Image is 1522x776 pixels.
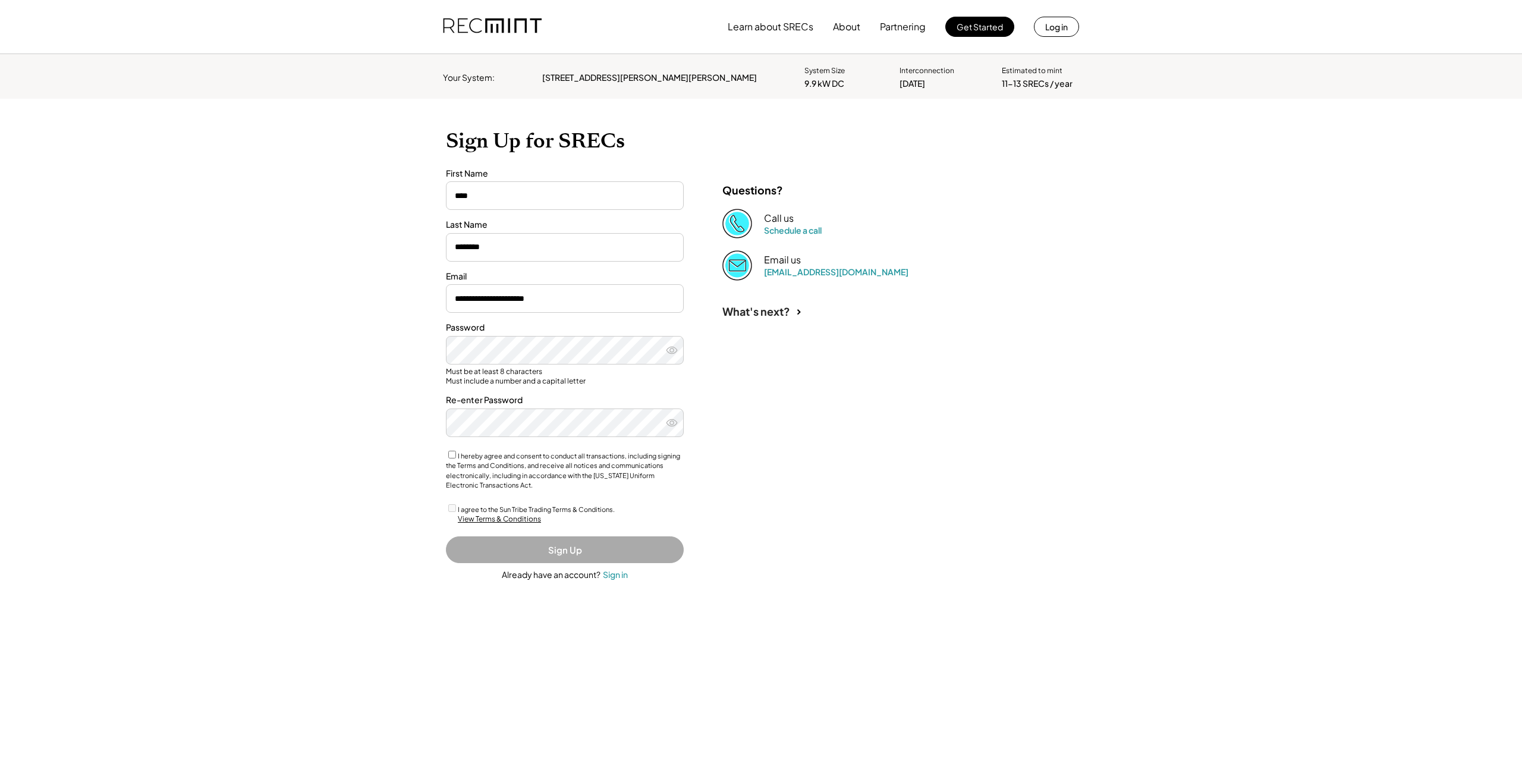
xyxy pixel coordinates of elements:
[764,212,794,225] div: Call us
[446,367,684,385] div: Must be at least 8 characters Must include a number and a capital letter
[945,17,1014,37] button: Get Started
[446,452,680,489] label: I hereby agree and consent to conduct all transactions, including signing the Terms and Condition...
[603,569,628,580] div: Sign in
[1002,66,1062,76] div: Estimated to mint
[446,536,684,563] button: Sign Up
[804,78,844,90] div: 9.9 kW DC
[446,168,684,180] div: First Name
[900,78,925,90] div: [DATE]
[1002,78,1073,90] div: 11-13 SRECs / year
[833,15,860,39] button: About
[880,15,926,39] button: Partnering
[722,250,752,280] img: Email%202%403x.png
[900,66,954,76] div: Interconnection
[764,266,908,277] a: [EMAIL_ADDRESS][DOMAIN_NAME]
[728,15,813,39] button: Learn about SRECs
[1034,17,1079,37] button: Log in
[502,569,600,581] div: Already have an account?
[722,304,790,318] div: What's next?
[764,254,801,266] div: Email us
[446,219,684,231] div: Last Name
[458,505,615,513] label: I agree to the Sun Tribe Trading Terms & Conditions.
[443,7,542,47] img: recmint-logotype%403x.png
[764,225,822,235] a: Schedule a call
[446,271,684,282] div: Email
[458,514,541,524] div: View Terms & Conditions
[446,322,684,334] div: Password
[446,128,1076,153] h1: Sign Up for SRECs
[722,209,752,238] img: Phone%20copy%403x.png
[542,72,757,84] div: [STREET_ADDRESS][PERSON_NAME][PERSON_NAME]
[443,72,495,84] div: Your System:
[722,183,783,197] div: Questions?
[804,66,845,76] div: System Size
[446,394,684,406] div: Re-enter Password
